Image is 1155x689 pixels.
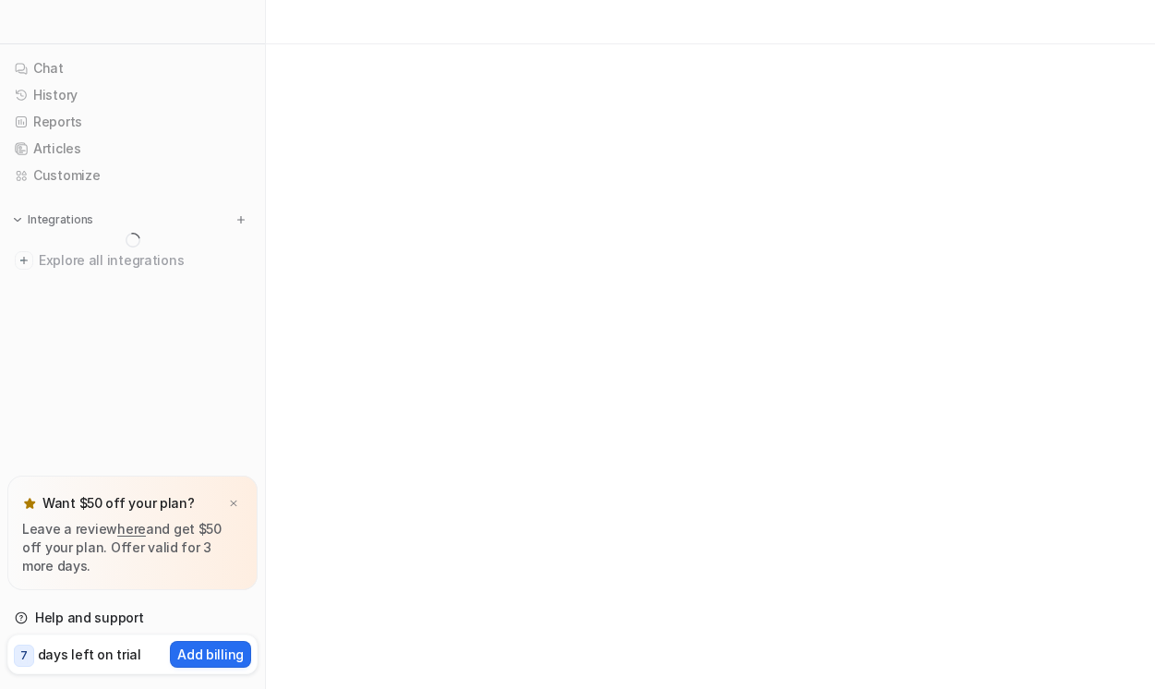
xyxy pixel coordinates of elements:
a: History [7,82,258,108]
img: explore all integrations [15,251,33,270]
img: menu_add.svg [235,213,247,226]
a: Reports [7,109,258,135]
button: Add billing [170,641,251,668]
span: Explore all integrations [39,246,250,275]
p: days left on trial [38,645,141,664]
a: Articles [7,136,258,162]
a: Explore all integrations [7,248,258,273]
a: Customize [7,163,258,188]
a: here [117,521,146,537]
img: expand menu [11,213,24,226]
img: star [22,496,37,511]
p: Add billing [177,645,244,664]
a: Help and support [7,605,258,631]
p: Want $50 off your plan? [42,494,195,513]
button: Integrations [7,211,99,229]
img: x [228,498,239,510]
p: 7 [20,647,28,664]
p: Integrations [28,212,93,227]
a: Chat [7,55,258,81]
p: Leave a review and get $50 off your plan. Offer valid for 3 more days. [22,520,243,575]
